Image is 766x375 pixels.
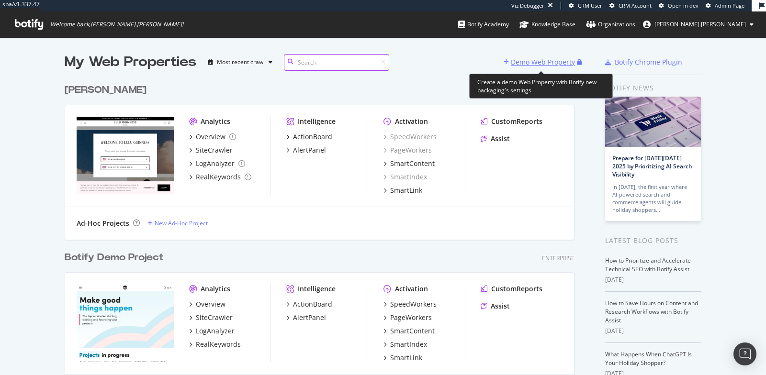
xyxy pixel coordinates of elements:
[390,159,435,168] div: SmartContent
[586,11,635,37] a: Organizations
[383,159,435,168] a: SmartContent
[383,145,432,155] a: PageWorkers
[189,159,245,168] a: LogAnalyzer
[196,145,233,155] div: SiteCrawler
[189,313,233,322] a: SiteCrawler
[612,154,692,178] a: Prepare for [DATE][DATE] 2025 by Prioritizing AI Search Visibility
[286,145,326,155] a: AlertPanel
[196,340,241,349] div: RealKeywords
[383,353,422,363] a: SmartLink
[189,299,225,309] a: Overview
[395,117,428,126] div: Activation
[201,117,230,126] div: Analytics
[189,145,233,155] a: SiteCrawler
[383,326,435,336] a: SmartContent
[481,134,510,143] a: Assist
[286,313,326,322] a: AlertPanel
[147,219,208,227] a: New Ad-Hoc Project
[605,235,701,246] div: Latest Blog Posts
[201,284,230,294] div: Analytics
[569,2,602,10] a: CRM User
[196,326,235,336] div: LogAnalyzer
[605,327,701,335] div: [DATE]
[298,284,336,294] div: Intelligence
[383,340,427,349] a: SmartIndex
[293,313,326,322] div: AlertPanel
[542,254,574,262] div: Enterprise
[383,186,422,195] a: SmartLink
[659,2,698,10] a: Open in dev
[196,159,235,168] div: LogAnalyzer
[293,132,332,142] div: ActionBoard
[65,251,164,265] div: Botify Demo Project
[504,58,577,66] a: Demo Web Property
[390,340,427,349] div: SmartIndex
[390,326,435,336] div: SmartContent
[217,59,265,65] div: Most recent crawl
[77,284,174,362] img: ulule.com
[612,183,694,214] div: In [DATE], the first year where AI-powered search and commerce agents will guide holiday shoppers…
[189,340,241,349] a: RealKeywords
[605,57,682,67] a: Botify Chrome Plugin
[733,342,756,365] div: Open Intercom Messenger
[491,117,542,126] div: CustomReports
[383,299,437,309] a: SpeedWorkers
[383,132,437,142] a: SpeedWorkers
[519,20,575,29] div: Knowledge Base
[668,2,698,9] span: Open in dev
[196,172,241,182] div: RealKeywords
[77,219,129,228] div: Ad-Hoc Projects
[469,74,613,99] div: Create a demo Web Property with Botify new packaging's settings
[635,17,761,32] button: [PERSON_NAME].[PERSON_NAME]
[605,350,692,367] a: What Happens When ChatGPT Is Your Holiday Shopper?
[284,54,389,71] input: Search
[481,117,542,126] a: CustomReports
[715,2,744,9] span: Admin Page
[491,284,542,294] div: CustomReports
[491,134,510,143] div: Assist
[390,353,422,363] div: SmartLink
[65,83,150,97] a: [PERSON_NAME]
[286,299,332,309] a: ActionBoard
[286,132,332,142] a: ActionBoard
[65,83,146,97] div: [PERSON_NAME]
[383,172,427,182] a: SmartIndex
[298,117,336,126] div: Intelligence
[605,83,701,93] div: Botify news
[395,284,428,294] div: Activation
[189,132,236,142] a: Overview
[196,299,225,309] div: Overview
[390,299,437,309] div: SpeedWorkers
[605,276,701,284] div: [DATE]
[458,20,509,29] div: Botify Academy
[519,11,575,37] a: Knowledge Base
[586,20,635,29] div: Organizations
[155,219,208,227] div: New Ad-Hoc Project
[196,132,225,142] div: Overview
[65,53,196,72] div: My Web Properties
[458,11,509,37] a: Botify Academy
[605,97,701,147] img: Prepare for Black Friday 2025 by Prioritizing AI Search Visibility
[609,2,652,10] a: CRM Account
[605,256,691,273] a: How to Prioritize and Accelerate Technical SEO with Botify Assist
[390,313,432,322] div: PageWorkers
[481,284,542,294] a: CustomReports
[605,299,698,324] a: How to Save Hours on Content and Research Workflows with Botify Assist
[65,251,168,265] a: Botify Demo Project
[196,313,233,322] div: SiteCrawler
[654,20,746,28] span: emma.mcgillis
[77,117,174,194] img: Lulu Guinness
[293,299,332,309] div: ActionBoard
[615,57,682,67] div: Botify Chrome Plugin
[293,145,326,155] div: AlertPanel
[383,313,432,322] a: PageWorkers
[504,55,577,70] button: Demo Web Property
[706,2,744,10] a: Admin Page
[511,57,575,67] div: Demo Web Property
[578,2,602,9] span: CRM User
[390,186,422,195] div: SmartLink
[204,55,276,70] button: Most recent crawl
